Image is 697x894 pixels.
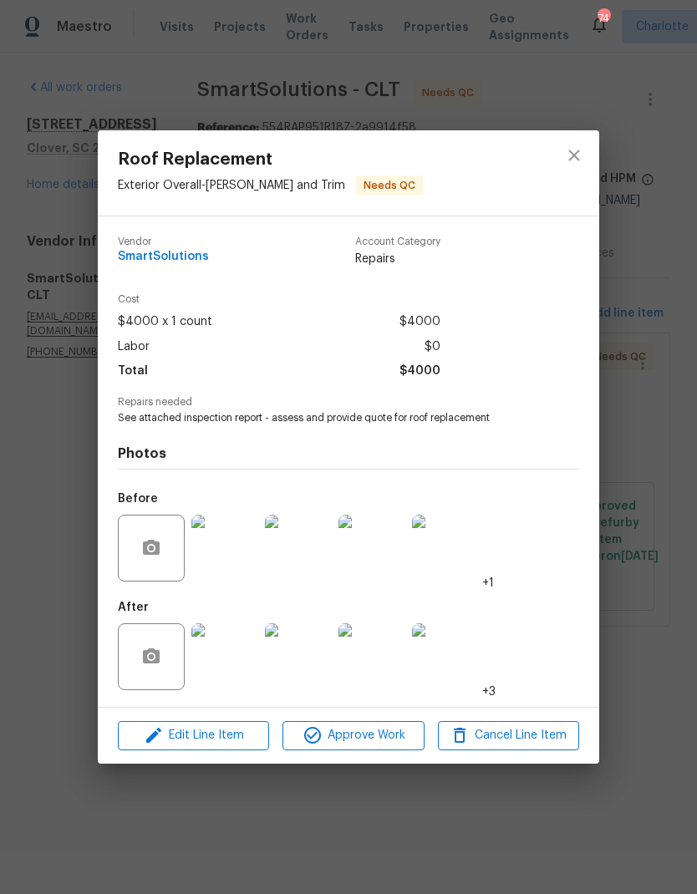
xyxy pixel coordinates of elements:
span: Labor [118,335,150,359]
button: close [554,135,594,175]
h4: Photos [118,445,579,462]
span: +1 [482,575,494,592]
span: Repairs [355,251,440,267]
span: $0 [425,335,440,359]
span: Cancel Line Item [443,725,574,746]
span: Account Category [355,236,440,247]
span: Roof Replacement [118,150,424,169]
span: $4000 [399,310,440,334]
h5: Before [118,493,158,505]
span: Needs QC [357,177,422,194]
span: Exterior Overall - [PERSON_NAME] and Trim [118,180,345,191]
span: +3 [482,683,496,700]
span: $4000 [399,359,440,384]
button: Approve Work [282,721,424,750]
span: Edit Line Item [123,725,264,746]
span: Cost [118,294,440,305]
span: $4000 x 1 count [118,310,212,334]
span: Repairs needed [118,397,579,408]
span: See attached inspection report - assess and provide quote for roof replacement [118,411,533,425]
span: SmartSolutions [118,251,209,263]
h5: After [118,602,149,613]
span: Vendor [118,236,209,247]
span: Total [118,359,148,384]
div: 74 [598,10,609,27]
button: Edit Line Item [118,721,269,750]
span: Approve Work [287,725,419,746]
button: Cancel Line Item [438,721,579,750]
